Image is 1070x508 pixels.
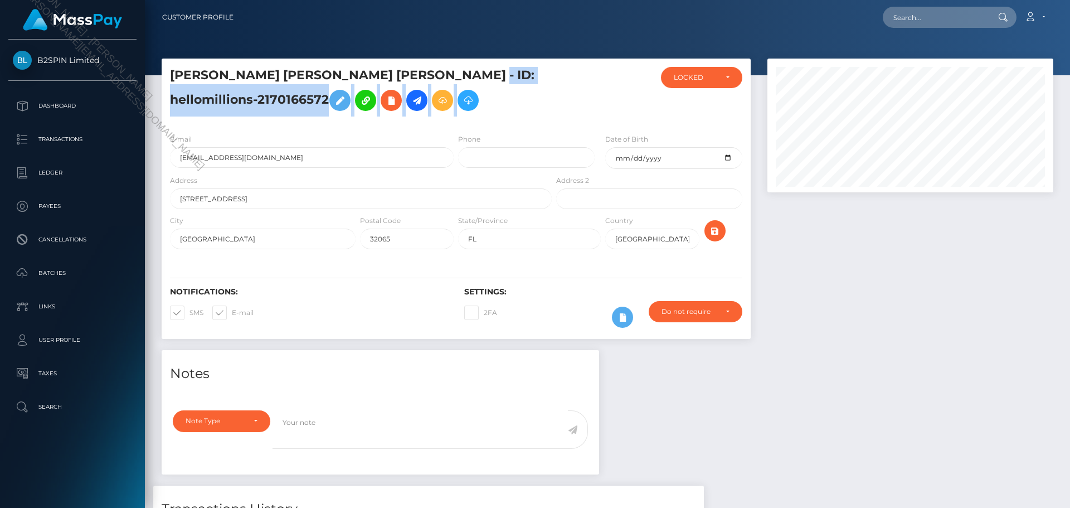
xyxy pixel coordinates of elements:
h5: [PERSON_NAME] [PERSON_NAME] [PERSON_NAME] - ID: hellomillions-2170166572 [170,67,546,117]
p: Ledger [13,165,132,181]
label: SMS [170,306,203,320]
label: Country [605,216,633,226]
img: MassPay Logo [23,9,122,31]
p: Links [13,298,132,315]
label: Date of Birth [605,134,648,144]
p: Batches [13,265,132,282]
label: Address 2 [556,176,589,186]
p: Transactions [13,131,132,148]
div: Do not require [662,307,717,316]
label: Postal Code [360,216,401,226]
a: Ledger [8,159,137,187]
label: E-mail [170,134,192,144]
label: E-mail [212,306,254,320]
p: Dashboard [13,98,132,114]
a: Payees [8,192,137,220]
p: Cancellations [13,231,132,248]
p: Search [13,399,132,415]
input: Search... [883,7,988,28]
p: User Profile [13,332,132,349]
label: State/Province [458,216,508,226]
a: Transactions [8,125,137,153]
div: Note Type [186,417,245,425]
h6: Notifications: [170,287,448,297]
a: Links [8,293,137,321]
a: Cancellations [8,226,137,254]
a: Dashboard [8,92,137,120]
button: Do not require [649,301,742,322]
label: Phone [458,134,480,144]
div: LOCKED [674,73,717,82]
a: Initiate Payout [406,90,427,111]
label: City [170,216,183,226]
a: Batches [8,259,137,287]
p: Taxes [13,365,132,382]
label: Address [170,176,197,186]
a: Search [8,393,137,421]
a: User Profile [8,326,137,354]
h6: Settings: [464,287,742,297]
button: LOCKED [661,67,742,88]
a: Taxes [8,360,137,388]
label: 2FA [464,306,497,320]
a: Customer Profile [162,6,234,29]
p: Payees [13,198,132,215]
img: B2SPIN Limited [13,51,32,70]
button: Note Type [173,410,270,432]
span: B2SPIN Limited [8,55,137,65]
h4: Notes [170,364,591,384]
